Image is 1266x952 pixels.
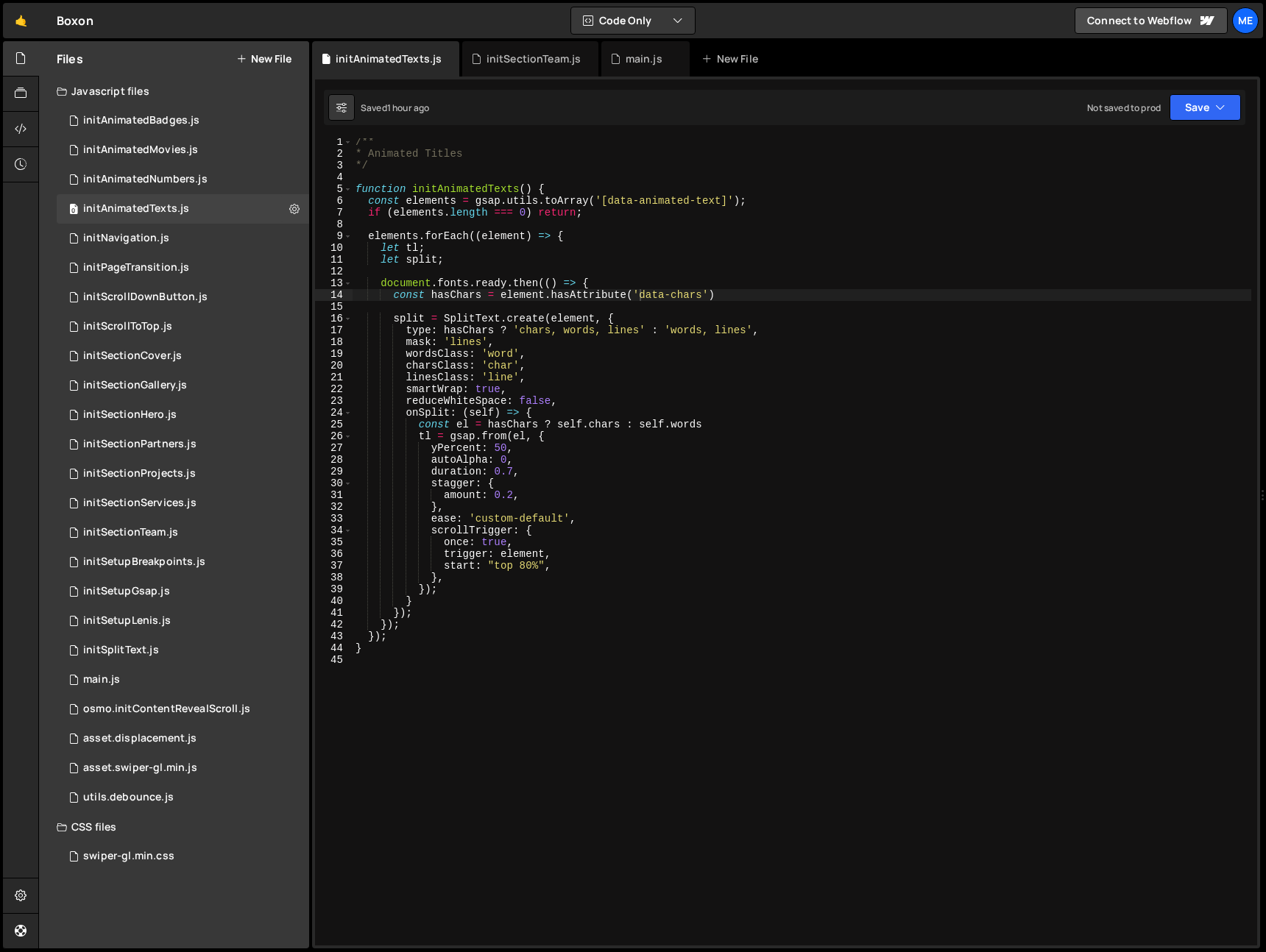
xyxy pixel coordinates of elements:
div: 16666/45519.js [57,194,309,224]
div: 37 [315,560,353,572]
div: initSetupBreakpoints.js [83,555,205,569]
div: initSplitText.js [83,644,159,657]
div: 39 [315,583,353,595]
div: Saved [361,102,429,114]
div: 45 [315,654,353,666]
div: 16666/45463.js [57,224,309,253]
div: initSectionPartners.js [57,430,309,459]
div: 16666/45538.js [57,283,309,312]
a: Connect to Webflow [1075,7,1228,34]
div: 16666/45469.js [57,724,309,753]
div: 8 [315,219,353,230]
div: 16666/45520.js [57,106,309,135]
div: 32 [315,501,353,513]
div: initScrollToTop.js [83,320,172,333]
div: 16666/45471.js [57,783,309,812]
h2: Files [57,51,83,67]
div: initSectionServices.js [83,497,197,510]
div: initAnimatedTexts.js [83,202,189,216]
div: 12 [315,266,353,277]
div: CSS files [39,812,309,842]
div: 5 [315,183,353,195]
div: 28 [315,454,353,466]
div: 22 [315,383,353,395]
div: initSectionTeam.js [487,51,581,66]
div: 29 [315,466,353,477]
div: 17 [315,324,353,336]
div: 16666/45457.js [57,665,309,695]
div: New File [701,51,763,66]
div: 26 [315,430,353,442]
div: initAnimatedBadges.js [83,114,199,127]
div: 43 [315,630,353,642]
div: initAnimatedNumbers.js [57,165,309,194]
div: initSetupLenis.js [83,614,171,628]
div: 1 [315,136,353,148]
div: 16666/45474.js [57,371,309,400]
div: initSectionTeam.js [83,526,178,539]
div: 2 [315,148,353,160]
div: 38 [315,572,353,583]
div: asset.displacement.js [83,732,197,745]
div: 31 [315,489,353,501]
div: 18 [315,336,353,348]
div: 10 [315,242,353,254]
div: 21 [315,372,353,383]
div: main.js [83,673,120,686]
div: 14 [315,289,353,301]
div: 16666/45559.css [57,842,309,871]
div: 16666/45459.js [57,547,309,577]
div: initSectionProjects.js [83,467,196,480]
div: initSectionPartners.js [83,438,197,451]
div: 6 [315,195,353,207]
div: Boxon [57,12,93,29]
div: 35 [315,536,353,548]
div: initAnimatedNumbers.js [83,173,208,186]
div: initNavigation.js [83,232,169,245]
div: 7 [315,207,353,219]
div: 30 [315,477,353,489]
div: 25 [315,419,353,430]
div: 11 [315,254,353,266]
div: 16666/45464.js [57,135,309,165]
div: 33 [315,513,353,525]
div: 24 [315,407,353,419]
a: Me [1232,7,1259,34]
div: 15 [315,301,353,313]
div: initSectionGallery.js [83,379,187,392]
div: osmo.initContentRevealScroll.js [83,703,250,716]
div: 27 [315,442,353,454]
div: 4 [315,171,353,183]
div: 16666/45462.js [57,253,309,283]
div: 16666/45556.js [57,518,309,547]
div: Javascript files [39,77,309,106]
a: 🤙 [3,3,39,38]
div: 13 [315,277,353,289]
div: 44 [315,642,353,654]
div: asset.swiper-gl.min.js [83,761,197,775]
div: 1 hour ago [387,102,430,114]
div: 42 [315,619,353,630]
div: 16666/45475.js [57,636,309,665]
div: 16666/45509.js [57,695,309,724]
div: 16666/45460.js [57,606,309,636]
div: initAnimatedTexts.js [336,51,442,66]
div: 16666/45461.js [57,312,309,341]
div: 3 [315,160,353,171]
div: 16666/45458.js [57,577,309,606]
div: initAnimatedMovies.js [83,143,198,157]
button: New File [236,53,291,65]
div: 9 [315,230,353,242]
div: initPageTransition.js [83,261,189,274]
div: 16666/45543.js [57,400,309,430]
div: main.js [626,51,662,66]
div: initSectionCover.js [83,349,182,363]
div: 19 [315,348,353,360]
button: Save [1170,94,1241,121]
span: 0 [69,205,78,216]
div: 23 [315,395,353,407]
div: swiper-gl.min.css [83,850,174,863]
div: 16666/45468.js [57,341,309,371]
div: initScrollDownButton.js [83,291,208,304]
